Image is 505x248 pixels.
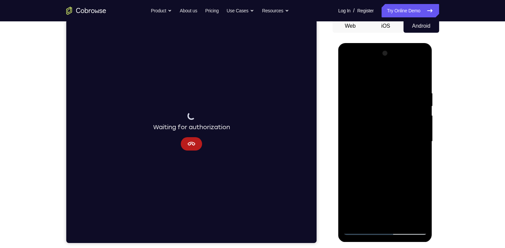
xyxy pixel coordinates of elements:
button: Product [151,4,172,17]
button: Android [403,19,439,33]
a: Register [357,4,374,17]
button: Resources [262,4,289,17]
a: Log In [338,4,351,17]
div: Waiting for authorization [87,92,164,112]
a: About us [180,4,197,17]
button: Cancel [115,118,136,131]
a: Try Online Demo [381,4,439,17]
iframe: Agent [66,19,317,243]
button: iOS [368,19,403,33]
a: Pricing [205,4,218,17]
a: Go to the home page [66,7,106,15]
button: Web [333,19,368,33]
button: Use Cases [227,4,254,17]
span: / [353,7,355,15]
